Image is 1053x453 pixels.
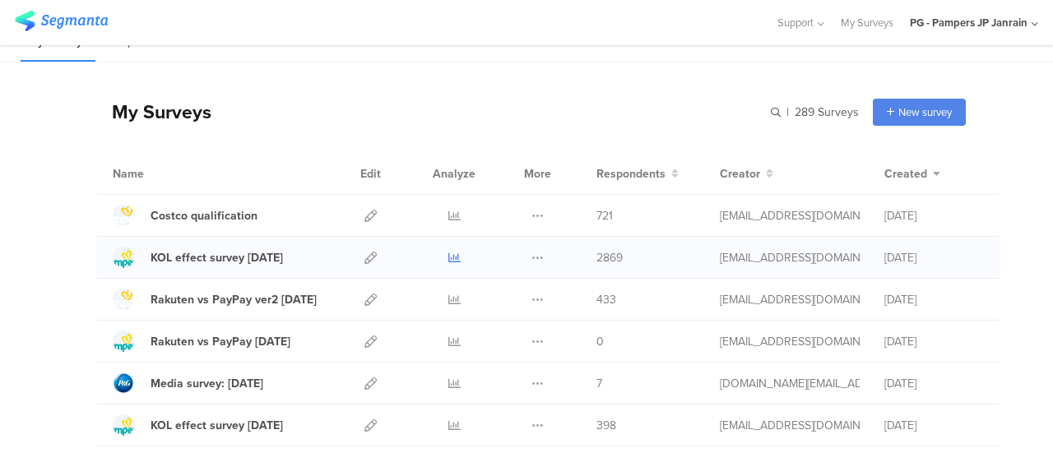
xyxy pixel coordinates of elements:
div: Costco qualification [151,207,257,224]
div: saito.s.2@pg.com [720,207,860,224]
a: Costco qualification [113,205,257,226]
div: [DATE] [884,249,983,266]
span: 7 [596,375,602,392]
div: Rakuten vs PayPay ver2 Aug25 [151,291,317,308]
span: 289 Surveys [795,104,859,121]
div: [DATE] [884,375,983,392]
div: oki.y.2@pg.com [720,249,860,266]
button: Created [884,165,940,183]
div: [DATE] [884,333,983,350]
span: 721 [596,207,613,224]
a: KOL effect survey [DATE] [113,414,283,436]
div: Edit [353,153,388,194]
span: | [784,104,791,121]
div: Analyze [429,153,479,194]
div: oki.y.2@pg.com [720,417,860,434]
a: Rakuten vs PayPay ver2 [DATE] [113,289,317,310]
div: PG - Pampers JP Janrain [910,15,1027,30]
span: 0 [596,333,604,350]
span: 2869 [596,249,623,266]
div: Name [113,165,211,183]
a: Media survey: [DATE] [113,372,263,394]
span: Creator [720,165,760,183]
div: [DATE] [884,417,983,434]
span: Created [884,165,927,183]
div: KOL effect survey Sep 25 [151,249,283,266]
div: [DATE] [884,207,983,224]
span: 433 [596,291,616,308]
div: pang.jp@pg.com [720,375,860,392]
div: [DATE] [884,291,983,308]
a: KOL effect survey [DATE] [113,247,283,268]
button: Respondents [596,165,679,183]
span: Respondents [596,165,666,183]
div: Rakuten vs PayPay Aug25 [151,333,290,350]
a: Rakuten vs PayPay [DATE] [113,331,290,352]
div: KOL effect survey Aug 25 [151,417,283,434]
img: segmanta logo [15,11,108,31]
div: Media survey: Sep'25 [151,375,263,392]
span: New survey [898,104,952,120]
div: saito.s.2@pg.com [720,333,860,350]
button: Creator [720,165,773,183]
div: saito.s.2@pg.com [720,291,860,308]
span: Support [777,15,814,30]
div: More [520,153,555,194]
div: My Surveys [95,98,211,126]
span: 398 [596,417,616,434]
